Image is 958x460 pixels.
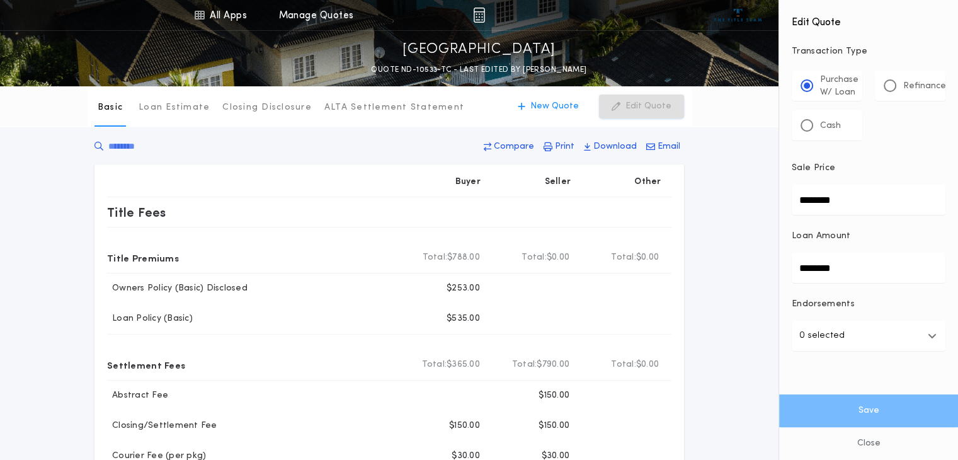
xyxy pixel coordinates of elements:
[107,389,168,402] p: Abstract Fee
[423,251,448,264] b: Total:
[555,141,574,153] p: Print
[107,355,185,375] p: Settlement Fees
[779,394,958,427] button: Save
[455,176,481,188] p: Buyer
[107,313,193,325] p: Loan Policy (Basic)
[792,253,945,283] input: Loan Amount
[447,359,480,371] span: $365.00
[714,9,761,21] img: vs-icon
[625,100,671,113] p: Edit Quote
[547,251,569,264] span: $0.00
[599,95,684,118] button: Edit Quote
[447,282,480,295] p: $253.00
[107,248,179,268] p: Title Premiums
[107,420,217,432] p: Closing/Settlement Fee
[636,251,659,264] span: $0.00
[593,141,637,153] p: Download
[447,313,480,325] p: $535.00
[903,80,946,93] p: Refinance
[580,135,641,158] button: Download
[792,230,851,243] p: Loan Amount
[473,8,485,23] img: img
[107,202,166,222] p: Title Fees
[402,40,556,60] p: [GEOGRAPHIC_DATA]
[222,101,312,114] p: Closing Disclosure
[422,359,447,371] b: Total:
[371,64,586,76] p: QUOTE ND-10533-TC - LAST EDITED BY [PERSON_NAME]
[522,251,547,264] b: Total:
[139,101,210,114] p: Loan Estimate
[611,359,636,371] b: Total:
[792,298,945,311] p: Endorsements
[545,176,571,188] p: Seller
[799,328,845,343] p: 0 selected
[779,427,958,460] button: Close
[820,120,841,132] p: Cash
[447,251,480,264] span: $788.00
[792,8,945,30] h4: Edit Quote
[505,95,591,118] button: New Quote
[642,135,684,158] button: Email
[792,321,945,351] button: 0 selected
[792,162,835,175] p: Sale Price
[539,389,569,402] p: $150.00
[635,176,661,188] p: Other
[512,359,537,371] b: Total:
[539,420,569,432] p: $150.00
[540,135,578,158] button: Print
[792,185,945,215] input: Sale Price
[658,141,680,153] p: Email
[537,359,569,371] span: $790.00
[98,101,123,114] p: Basic
[636,359,659,371] span: $0.00
[324,101,464,114] p: ALTA Settlement Statement
[611,251,636,264] b: Total:
[792,45,945,58] p: Transaction Type
[107,282,248,295] p: Owners Policy (Basic) Disclosed
[530,100,579,113] p: New Quote
[820,74,858,99] p: Purchase W/ Loan
[449,420,480,432] p: $150.00
[480,135,538,158] button: Compare
[494,141,534,153] p: Compare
